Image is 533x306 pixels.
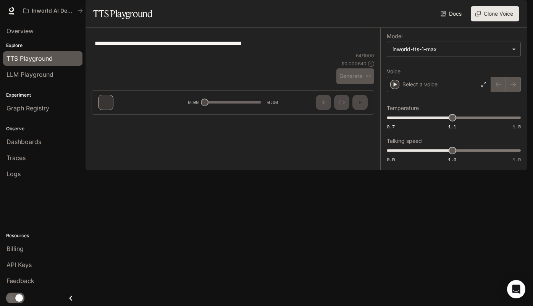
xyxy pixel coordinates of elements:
[387,69,401,74] p: Voice
[387,105,419,111] p: Temperature
[513,123,521,130] span: 1.5
[513,156,521,163] span: 1.5
[32,8,74,14] p: Inworld AI Demos
[507,280,525,298] div: Open Intercom Messenger
[93,6,152,21] h1: TTS Playground
[471,6,519,21] button: Clone Voice
[387,138,422,144] p: Talking speed
[448,123,456,130] span: 1.1
[448,156,456,163] span: 1.0
[402,81,438,88] p: Select a voice
[341,60,367,67] p: $ 0.000640
[356,52,374,59] p: 64 / 1000
[439,6,465,21] a: Docs
[387,123,395,130] span: 0.7
[387,42,520,57] div: inworld-tts-1-max
[392,45,508,53] div: inworld-tts-1-max
[387,34,402,39] p: Model
[20,3,86,18] button: All workspaces
[387,156,395,163] span: 0.5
